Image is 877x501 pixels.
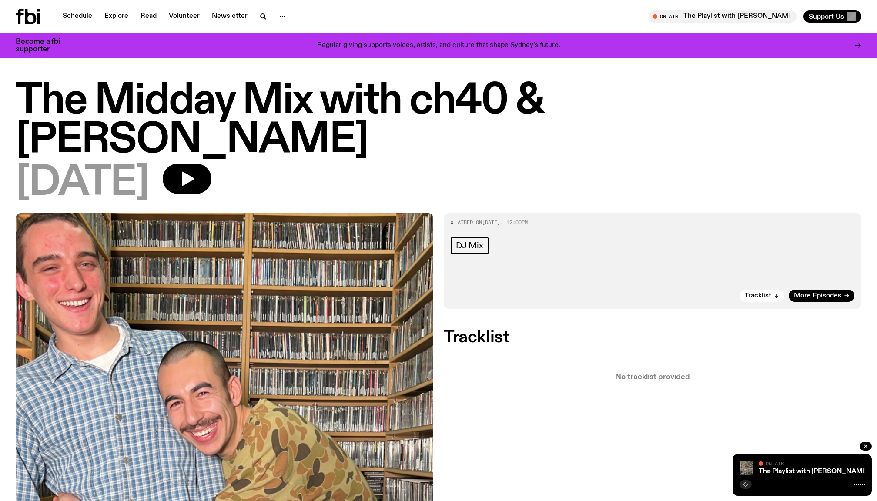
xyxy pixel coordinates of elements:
span: Tracklist [745,293,771,299]
span: DJ Mix [456,241,483,250]
span: On Air [766,461,784,466]
a: Newsletter [207,10,253,23]
a: Schedule [57,10,97,23]
span: [DATE] [16,164,149,203]
h3: Become a fbi supporter [16,38,71,53]
button: Support Us [803,10,861,23]
a: Explore [99,10,134,23]
a: More Episodes [789,290,854,302]
a: Volunteer [164,10,205,23]
a: DJ Mix [451,237,489,254]
span: Support Us [809,13,844,20]
span: [DATE] [482,219,500,226]
button: On AirThe Playlist with [PERSON_NAME], [PERSON_NAME], [PERSON_NAME], and Raf [649,10,797,23]
span: , 12:00pm [500,219,528,226]
img: A corner shot of the fbi music library [740,461,753,475]
p: Regular giving supports voices, artists, and culture that shape Sydney’s future. [317,42,560,50]
span: More Episodes [794,293,841,299]
h2: Tracklist [444,330,861,345]
span: Aired on [458,219,482,226]
button: Tracklist [740,290,784,302]
h1: The Midday Mix with ch40 & [PERSON_NAME] [16,82,861,160]
p: No tracklist provided [444,374,861,381]
a: Read [135,10,162,23]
